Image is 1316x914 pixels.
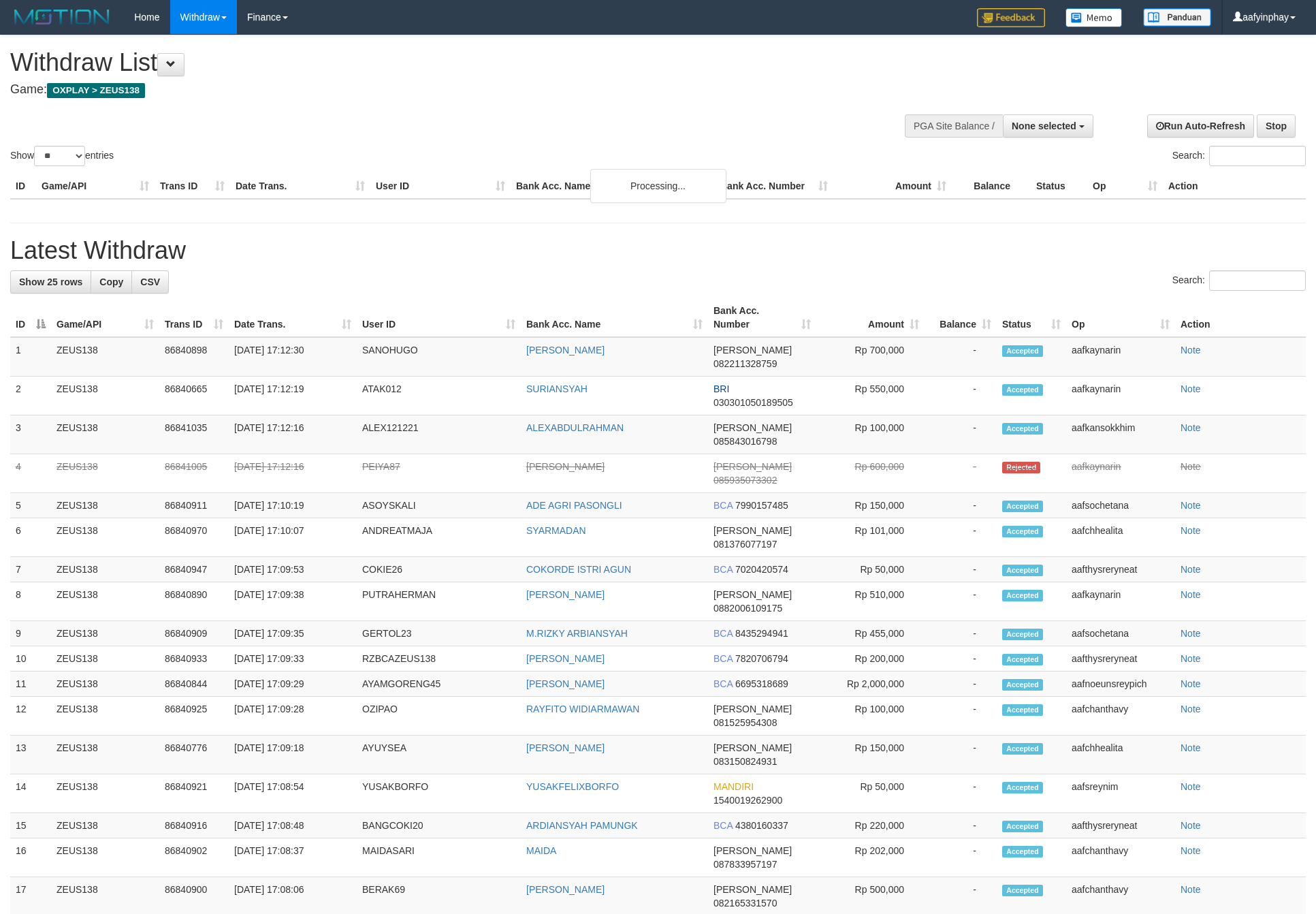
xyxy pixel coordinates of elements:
[1002,885,1043,896] span: Accepted
[1181,564,1201,575] a: Note
[590,169,726,203] div: Processing...
[10,298,51,337] th: ID: activate to sort column descending
[1066,337,1175,377] td: aafkaynarin
[925,518,997,557] td: -
[1175,298,1306,337] th: Action
[1002,782,1043,793] span: Accepted
[47,83,145,98] span: OXPLAY > ZEUS138
[526,461,605,472] a: [PERSON_NAME]
[229,646,357,672] td: [DATE] 17:09:33
[159,298,229,337] th: Trans ID: activate to sort column ascending
[99,277,123,287] span: Copy
[526,345,605,356] a: [PERSON_NAME]
[357,557,521,582] td: COKIE26
[816,672,925,697] td: Rp 2,000,000
[1002,679,1043,691] span: Accepted
[925,493,997,518] td: -
[10,454,51,493] td: 4
[526,820,638,831] a: ARDIANSYAH PAMUNGK
[159,736,229,774] td: 86840776
[833,174,952,199] th: Amount
[905,114,1003,138] div: PGA Site Balance /
[1181,525,1201,536] a: Note
[159,557,229,582] td: 86840947
[1066,415,1175,454] td: aafkansokkhim
[229,493,357,518] td: [DATE] 17:10:19
[10,415,51,454] td: 3
[229,377,357,415] td: [DATE] 17:12:19
[370,174,511,199] th: User ID
[51,415,159,454] td: ZEUS138
[816,518,925,557] td: Rp 101,000
[1002,384,1043,396] span: Accepted
[713,845,792,856] span: [PERSON_NAME]
[1147,114,1254,138] a: Run Auto-Refresh
[357,377,521,415] td: ATAK012
[10,582,51,621] td: 8
[1209,270,1306,291] input: Search:
[10,174,36,199] th: ID
[735,653,788,664] span: Copy 7820706794 to clipboard
[51,838,159,877] td: ZEUS138
[713,717,777,728] span: Copy 081525954308 to clipboard
[1209,146,1306,166] input: Search:
[1066,697,1175,736] td: aafchanthavy
[713,422,792,433] span: [PERSON_NAME]
[357,838,521,877] td: MAIDASARI
[1066,493,1175,518] td: aafsochetana
[526,678,605,689] a: [PERSON_NAME]
[1002,846,1043,857] span: Accepted
[51,672,159,697] td: ZEUS138
[526,383,588,394] a: SURIANSYAH
[713,898,777,909] span: Copy 082165331570 to clipboard
[735,678,788,689] span: Copy 6695318689 to clipboard
[1172,270,1306,291] label: Search:
[229,774,357,813] td: [DATE] 17:08:54
[51,337,159,377] td: ZEUS138
[977,8,1045,27] img: Feedback.jpg
[526,704,639,714] a: RAYFITO WIDIARMAWAN
[229,415,357,454] td: [DATE] 17:12:16
[713,781,754,792] span: MANDIRI
[140,277,160,287] span: CSV
[229,582,357,621] td: [DATE] 17:09:38
[1066,377,1175,415] td: aafkaynarin
[1066,454,1175,493] td: aafkaynarin
[1066,557,1175,582] td: aafthysreryneat
[1002,821,1043,832] span: Accepted
[10,49,864,76] h1: Withdraw List
[357,621,521,646] td: GERTOL23
[229,454,357,493] td: [DATE] 17:12:16
[997,298,1066,337] th: Status: activate to sort column ascending
[1181,820,1201,831] a: Note
[816,697,925,736] td: Rp 100,000
[159,838,229,877] td: 86840902
[159,454,229,493] td: 86841005
[159,672,229,697] td: 86840844
[713,820,733,831] span: BCA
[1181,628,1201,639] a: Note
[1181,345,1201,356] a: Note
[1181,500,1201,511] a: Note
[713,859,777,870] span: Copy 087833957197 to clipboard
[735,564,788,575] span: Copy 7020420574 to clipboard
[357,518,521,557] td: ANDREATMAJA
[10,557,51,582] td: 7
[159,337,229,377] td: 86840898
[10,736,51,774] td: 13
[1181,678,1201,689] a: Note
[229,337,357,377] td: [DATE] 17:12:30
[1163,174,1306,199] th: Action
[229,697,357,736] td: [DATE] 17:09:28
[1181,589,1201,600] a: Note
[713,628,733,639] span: BCA
[816,582,925,621] td: Rp 510,000
[357,582,521,621] td: PUTRAHERMAN
[10,813,51,838] td: 15
[159,377,229,415] td: 86840665
[51,774,159,813] td: ZEUS138
[713,704,792,714] span: [PERSON_NAME]
[51,298,159,337] th: Game/API: activate to sort column ascending
[229,298,357,337] th: Date Trans.: activate to sort column ascending
[1002,654,1043,665] span: Accepted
